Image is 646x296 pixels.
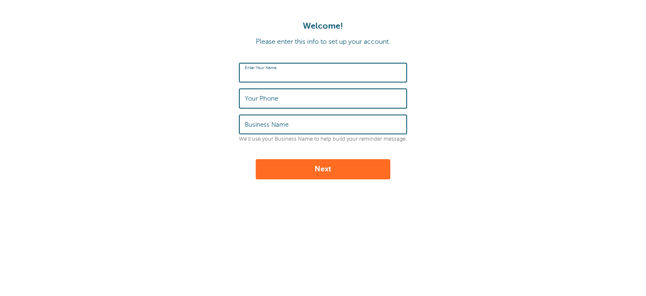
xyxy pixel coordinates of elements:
[239,136,407,142] p: We'll use your Business Name to help build your reminder message.
[8,38,638,46] p: Please enter this info to set up your account.
[245,121,289,128] label: Business Name
[256,159,390,179] button: Next
[245,65,276,70] label: Enter Your Name
[245,95,278,102] label: Your Phone
[8,21,638,31] h1: Welcome!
